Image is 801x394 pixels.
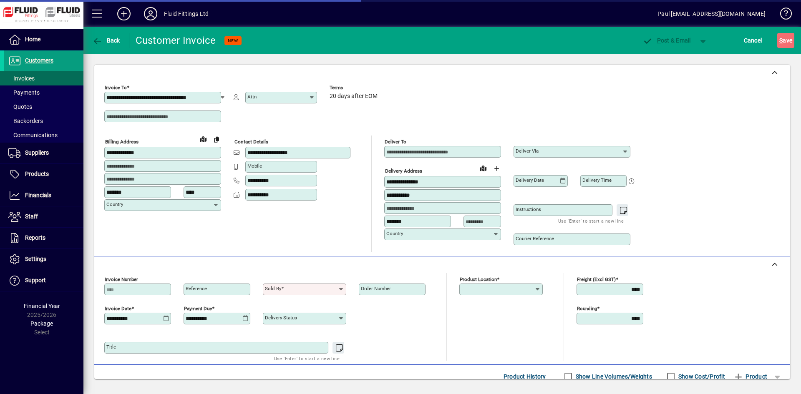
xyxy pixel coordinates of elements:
[729,369,771,384] button: Product
[8,75,35,82] span: Invoices
[330,85,380,90] span: Terms
[111,6,137,21] button: Add
[733,370,767,383] span: Product
[105,306,131,311] mat-label: Invoice date
[8,132,58,138] span: Communications
[779,34,792,47] span: ave
[642,37,691,44] span: ost & Email
[106,344,116,350] mat-label: Title
[25,277,46,284] span: Support
[8,118,43,124] span: Backorders
[24,303,60,309] span: Financial Year
[25,213,38,220] span: Staff
[90,33,122,48] button: Back
[476,161,490,175] a: View on map
[186,286,207,291] mat-label: Reference
[164,7,209,20] div: Fluid Fittings Ltd
[25,171,49,177] span: Products
[774,2,791,29] a: Knowledge Base
[228,38,238,43] span: NEW
[4,206,83,227] a: Staff
[83,33,129,48] app-page-header-button: Back
[4,143,83,163] a: Suppliers
[8,103,32,110] span: Quotes
[460,276,497,282] mat-label: Product location
[4,29,83,50] a: Home
[136,34,216,47] div: Customer Invoice
[677,372,725,381] label: Show Cost/Profit
[25,36,40,43] span: Home
[582,177,612,183] mat-label: Delivery time
[210,133,223,146] button: Copy to Delivery address
[184,306,212,311] mat-label: Payment due
[385,139,406,145] mat-label: Deliver To
[490,162,503,175] button: Choose address
[265,315,297,321] mat-label: Delivery status
[657,7,766,20] div: Paul [EMAIL_ADDRESS][DOMAIN_NAME]
[330,93,378,100] span: 20 days after EOM
[777,33,794,48] button: Save
[516,148,539,154] mat-label: Deliver via
[4,85,83,100] a: Payments
[4,228,83,248] a: Reports
[657,37,661,44] span: P
[4,100,83,114] a: Quotes
[8,89,40,96] span: Payments
[25,149,49,156] span: Suppliers
[137,6,164,21] button: Profile
[92,37,120,44] span: Back
[742,33,764,48] button: Cancel
[516,236,554,241] mat-label: Courier Reference
[779,37,783,44] span: S
[500,369,549,384] button: Product History
[265,286,281,291] mat-label: Sold by
[558,216,624,226] mat-hint: Use 'Enter' to start a new line
[4,185,83,206] a: Financials
[30,320,53,327] span: Package
[4,71,83,85] a: Invoices
[4,164,83,185] a: Products
[4,249,83,270] a: Settings
[25,57,53,64] span: Customers
[274,354,340,363] mat-hint: Use 'Enter' to start a new line
[744,34,762,47] span: Cancel
[577,306,597,311] mat-label: Rounding
[4,270,83,291] a: Support
[106,201,123,207] mat-label: Country
[196,132,210,146] a: View on map
[516,177,544,183] mat-label: Delivery date
[25,234,45,241] span: Reports
[577,276,616,282] mat-label: Freight (excl GST)
[105,276,138,282] mat-label: Invoice number
[4,114,83,128] a: Backorders
[105,85,127,90] mat-label: Invoice To
[25,256,46,262] span: Settings
[574,372,652,381] label: Show Line Volumes/Weights
[386,231,403,236] mat-label: Country
[516,206,541,212] mat-label: Instructions
[25,192,51,198] span: Financials
[4,128,83,142] a: Communications
[361,286,391,291] mat-label: Order number
[247,94,257,100] mat-label: Attn
[638,33,695,48] button: Post & Email
[504,370,546,383] span: Product History
[247,163,262,169] mat-label: Mobile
